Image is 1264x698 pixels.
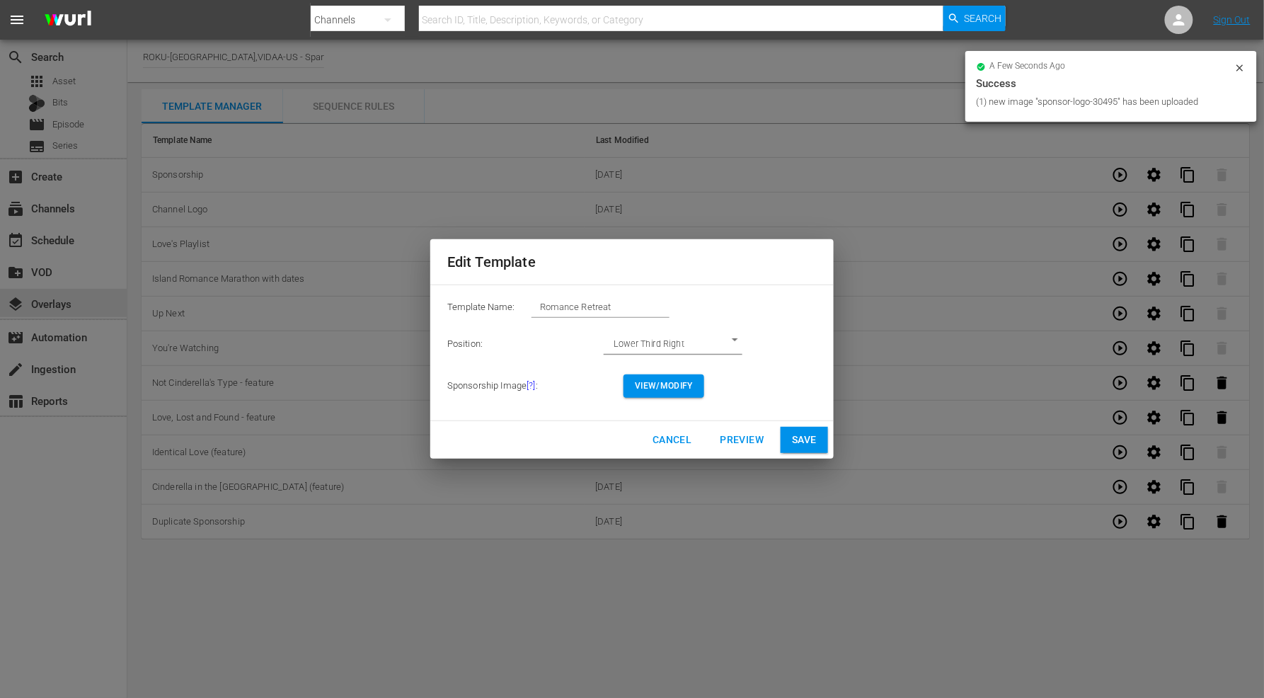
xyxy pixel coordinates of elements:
h2: Edit Template [447,251,817,273]
span: Search [965,6,1002,31]
span: Template Name: [447,302,515,312]
img: ans4CAIJ8jUAAAAAAAAAAAAAAAAAAAAAAAAgQb4GAAAAAAAAAAAAAAAAAAAAAAAAJMjXAAAAAAAAAAAAAAAAAAAAAAAAgAT5G... [34,4,102,37]
span: a few seconds ago [990,61,1066,72]
span: View/Modify [635,379,693,394]
span: Save [792,431,817,449]
button: View/Modify [624,374,704,398]
td: Sponsorship Image : [447,363,624,409]
button: Save [781,427,828,453]
span: Cancel [653,431,691,449]
span: Preview [720,431,764,449]
button: Preview [709,427,776,453]
td: Position: [447,325,624,363]
button: Cancel [641,427,703,453]
span: Updating the image takes effect immediately, regardless of whether the template is saved [527,380,535,391]
div: (1) new image "sponsor-logo-30495" has been uploaded [977,95,1231,109]
span: menu [8,11,25,28]
div: Success [977,75,1246,92]
a: Sign Out [1214,14,1251,25]
div: Lower Third Right [604,333,742,355]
